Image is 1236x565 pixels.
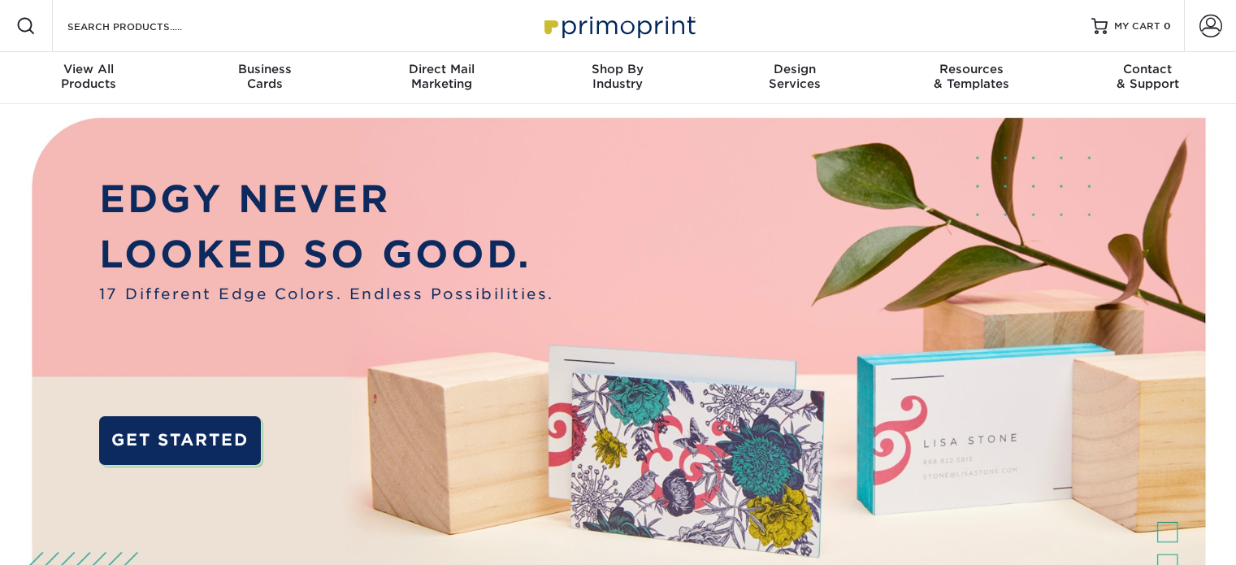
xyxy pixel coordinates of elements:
span: 17 Different Edge Colors. Endless Possibilities. [99,283,554,305]
span: Direct Mail [353,62,530,76]
div: Industry [530,62,706,91]
span: Shop By [530,62,706,76]
a: Contact& Support [1060,52,1236,104]
p: EDGY NEVER [99,172,554,227]
p: LOOKED SO GOOD. [99,227,554,282]
a: Shop ByIndustry [530,52,706,104]
a: Direct MailMarketing [353,52,530,104]
span: Design [706,62,883,76]
div: Services [706,62,883,91]
div: Marketing [353,62,530,91]
span: Contact [1060,62,1236,76]
div: & Templates [883,62,1059,91]
span: MY CART [1114,20,1160,33]
a: BusinessCards [176,52,353,104]
a: DesignServices [706,52,883,104]
a: GET STARTED [99,416,261,465]
div: Cards [176,62,353,91]
span: Resources [883,62,1059,76]
div: & Support [1060,62,1236,91]
input: SEARCH PRODUCTS..... [66,16,224,36]
img: Primoprint [537,8,700,43]
span: 0 [1164,20,1171,32]
span: Business [176,62,353,76]
a: Resources& Templates [883,52,1059,104]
